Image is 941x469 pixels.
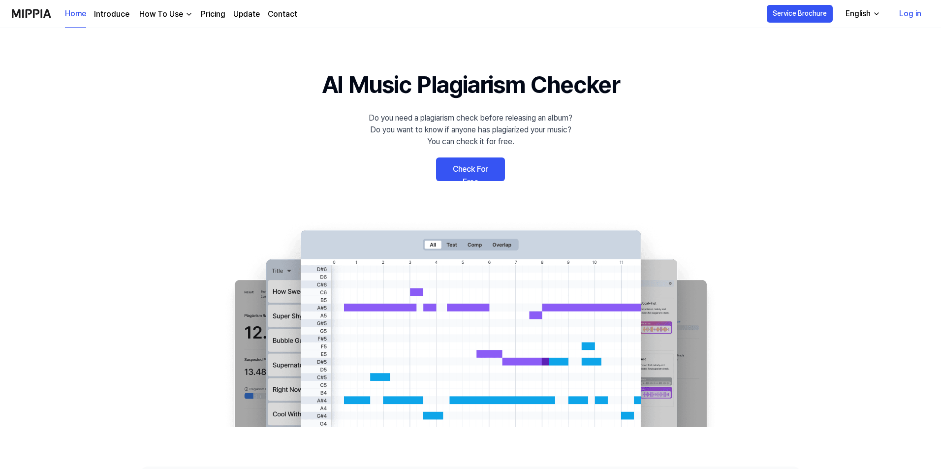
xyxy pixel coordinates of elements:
[369,112,572,148] div: Do you need a plagiarism check before releasing an album? Do you want to know if anyone has plagi...
[322,67,620,102] h1: AI Music Plagiarism Checker
[233,8,260,20] a: Update
[268,8,297,20] a: Contact
[838,4,886,24] button: English
[767,5,833,23] button: Service Brochure
[137,8,185,20] div: How To Use
[215,220,726,427] img: main Image
[844,8,873,20] div: English
[94,8,129,20] a: Introduce
[436,157,505,181] a: Check For Free
[137,8,193,20] button: How To Use
[201,8,225,20] a: Pricing
[65,0,86,28] a: Home
[185,10,193,18] img: down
